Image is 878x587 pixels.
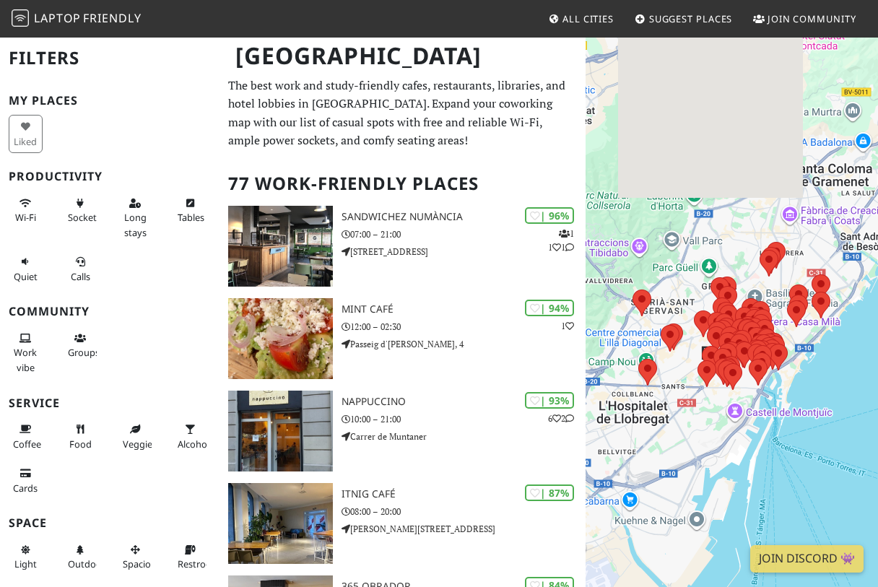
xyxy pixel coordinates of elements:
p: 6 2 [548,412,574,425]
button: Coffee [9,417,43,456]
p: 10:00 – 21:00 [342,412,586,426]
p: 1 1 1 [548,227,574,254]
img: Itnig Café [228,483,333,564]
p: The best work and study-friendly cafes, restaurants, libraries, and hotel lobbies in [GEOGRAPHIC_... [228,77,577,150]
span: Restroom [178,557,220,570]
h3: Mint Café [342,303,586,316]
span: Natural light [14,557,37,570]
button: Spacious [118,538,152,576]
h3: SandwiChez Numància [342,211,586,223]
h3: My Places [9,94,211,108]
button: Long stays [118,191,152,244]
h3: Service [9,396,211,410]
a: Join Community [747,6,862,32]
span: Credit cards [13,482,38,495]
h1: [GEOGRAPHIC_DATA] [224,36,583,76]
p: 07:00 – 21:00 [342,227,586,241]
span: Video/audio calls [71,270,90,283]
h3: Community [9,305,211,318]
h2: 77 Work-Friendly Places [228,162,577,206]
span: Stable Wi-Fi [15,211,36,224]
span: Quiet [14,270,38,283]
a: SandwiChez Numància | 96% 111 SandwiChez Numància 07:00 – 21:00 [STREET_ADDRESS] [219,206,586,287]
p: 1 [561,319,574,333]
span: Alcohol [178,438,209,451]
div: | 87% [525,484,574,501]
span: Suggest Places [649,12,733,25]
button: Tables [173,191,207,230]
span: Veggie [123,438,152,451]
button: Work vibe [9,326,43,379]
a: Mint Café | 94% 1 Mint Café 12:00 – 02:30 Passeig d'[PERSON_NAME], 4 [219,298,586,379]
button: Restroom [173,538,207,576]
span: Coffee [13,438,41,451]
img: LaptopFriendly [12,9,29,27]
p: Passeig d'[PERSON_NAME], 4 [342,337,586,351]
div: | 93% [525,392,574,409]
a: All Cities [542,6,620,32]
span: Food [69,438,92,451]
span: Group tables [68,346,100,359]
span: Power sockets [68,211,101,224]
span: Join Community [768,12,856,25]
button: Light [9,538,43,576]
h3: Itnig Café [342,488,586,500]
button: Veggie [118,417,152,456]
a: Nappuccino | 93% 62 Nappuccino 10:00 – 21:00 Carrer de Muntaner [219,391,586,471]
span: Spacious [123,557,161,570]
span: Friendly [83,10,141,26]
span: Work-friendly tables [178,211,204,224]
h3: Nappuccino [342,396,586,408]
p: Carrer de Muntaner [342,430,586,443]
p: [STREET_ADDRESS] [342,245,586,258]
button: Quiet [9,250,43,288]
span: Laptop [34,10,81,26]
button: Wi-Fi [9,191,43,230]
p: 12:00 – 02:30 [342,320,586,334]
a: Suggest Places [629,6,739,32]
button: Cards [9,461,43,500]
span: People working [14,346,37,373]
img: Nappuccino [228,391,333,471]
span: Long stays [124,211,147,238]
span: Outdoor area [68,557,105,570]
button: Sockets [64,191,97,230]
button: Outdoor [64,538,97,576]
p: 08:00 – 20:00 [342,505,586,518]
button: Alcohol [173,417,207,456]
div: | 94% [525,300,574,316]
h2: Filters [9,36,211,80]
span: All Cities [562,12,614,25]
a: LaptopFriendly LaptopFriendly [12,6,142,32]
div: | 96% [525,207,574,224]
button: Calls [64,250,97,288]
h3: Productivity [9,170,211,183]
h3: Space [9,516,211,530]
img: SandwiChez Numància [228,206,333,287]
p: [PERSON_NAME][STREET_ADDRESS] [342,522,586,536]
a: Join Discord 👾 [750,545,864,573]
button: Food [64,417,97,456]
a: Itnig Café | 87% Itnig Café 08:00 – 20:00 [PERSON_NAME][STREET_ADDRESS] [219,483,586,564]
img: Mint Café [228,298,333,379]
button: Groups [64,326,97,365]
